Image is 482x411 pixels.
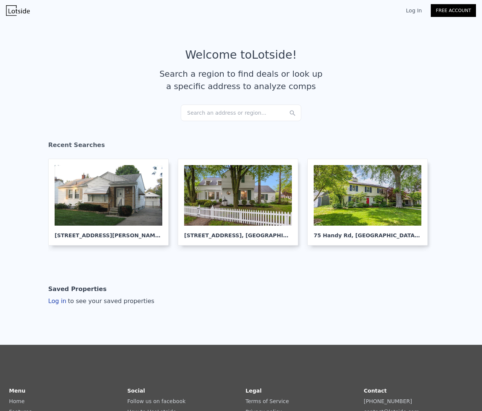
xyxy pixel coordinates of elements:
[66,297,154,305] span: to see your saved properties
[48,282,107,297] div: Saved Properties
[48,297,154,306] div: Log in
[184,226,292,239] div: [STREET_ADDRESS] , [GEOGRAPHIC_DATA]
[48,159,175,246] a: [STREET_ADDRESS][PERSON_NAME], [GEOGRAPHIC_DATA]
[157,68,325,93] div: Search a region to find deals or look up a specific address to analyze comps
[431,4,476,17] a: Free Account
[397,7,431,14] a: Log In
[246,398,289,404] a: Terms of Service
[9,398,24,404] a: Home
[55,226,162,239] div: [STREET_ADDRESS][PERSON_NAME] , [GEOGRAPHIC_DATA]
[127,398,186,404] a: Follow us on facebook
[364,398,412,404] a: [PHONE_NUMBER]
[314,226,421,239] div: 75 Handy Rd , [GEOGRAPHIC_DATA]
[48,135,434,159] div: Recent Searches
[246,388,262,394] strong: Legal
[181,105,301,121] div: Search an address or region...
[178,159,304,246] a: [STREET_ADDRESS], [GEOGRAPHIC_DATA]
[127,388,145,394] strong: Social
[185,48,297,62] div: Welcome to Lotside !
[307,159,434,246] a: 75 Handy Rd, [GEOGRAPHIC_DATA],MI 48236
[6,5,30,16] img: Lotside
[9,388,25,394] strong: Menu
[364,388,387,394] strong: Contact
